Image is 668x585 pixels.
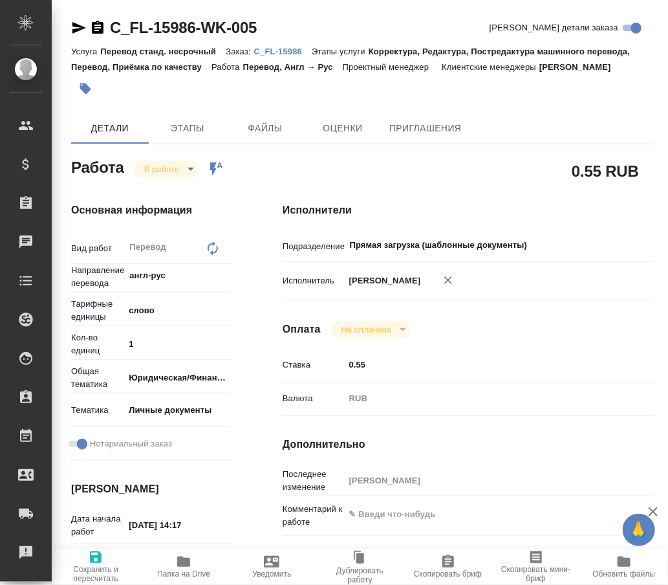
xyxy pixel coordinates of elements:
[283,392,345,405] p: Валюта
[71,47,100,56] p: Услуга
[283,322,321,337] h4: Оплата
[283,203,654,218] h4: Исполнители
[283,359,345,371] p: Ставка
[312,47,369,56] p: Этапы услуги
[312,120,374,137] span: Оценки
[442,62,539,72] p: Клиентские менеджеры
[71,203,231,218] h4: Основная информация
[492,549,580,585] button: Скопировать мини-бриф
[283,240,345,253] p: Подразделение
[71,365,124,391] p: Общая тематика
[79,120,141,137] span: Детали
[345,471,623,490] input: Пустое поле
[156,120,219,137] span: Этапы
[254,45,312,56] a: C_FL-15986
[323,566,396,584] span: Дублировать работу
[234,120,296,137] span: Файлы
[252,569,291,579] span: Уведомить
[71,513,124,538] p: Дата начала работ
[539,62,621,72] p: [PERSON_NAME]
[404,549,492,585] button: Скопировать бриф
[134,160,199,178] div: В работе
[71,481,231,497] h4: [PERSON_NAME]
[90,437,172,450] span: Нотариальный заказ
[90,20,105,36] button: Скопировать ссылку
[616,244,618,247] button: Open
[157,569,210,579] span: Папка на Drive
[71,74,100,103] button: Добавить тэг
[593,569,656,579] span: Обновить файлы
[345,388,623,410] div: RUB
[71,242,124,255] p: Вид работ
[71,331,124,357] p: Кол-во единиц
[343,62,432,72] p: Проектный менеджер
[254,47,312,56] p: C_FL-15986
[211,62,243,72] p: Работа
[500,565,572,583] span: Скопировать мини-бриф
[59,565,132,583] span: Сохранить и пересчитать
[345,355,623,374] input: ✎ Введи что-нибудь
[71,404,124,417] p: Тематика
[124,300,241,322] div: слово
[71,264,124,290] p: Направление перевода
[52,549,140,585] button: Сохранить и пересчитать
[124,367,241,389] div: Юридическая/Финансовая
[628,516,650,544] span: 🙏
[71,155,124,178] h2: Работа
[389,120,462,137] span: Приглашения
[490,21,618,34] span: [PERSON_NAME] детали заказа
[580,549,668,585] button: Обновить файлы
[283,468,345,494] p: Последнее изменение
[338,324,395,335] button: Не оплачена
[71,298,124,324] p: Тарифные единицы
[572,160,639,182] h2: 0.55 RUB
[331,321,411,338] div: В работе
[224,274,226,277] button: Open
[283,437,654,452] h4: Дополнительно
[226,47,253,56] p: Заказ:
[283,503,345,529] p: Комментарий к работе
[100,47,226,56] p: Перевод станд. несрочный
[623,514,655,546] button: 🙏
[124,335,231,353] input: ✎ Введи что-нибудь
[414,569,482,579] span: Скопировать бриф
[243,62,343,72] p: Перевод, Англ → Рус
[316,549,404,585] button: Дублировать работу
[140,164,183,175] button: В работе
[228,549,316,585] button: Уведомить
[124,399,241,421] div: Личные документы
[345,274,421,287] p: [PERSON_NAME]
[71,20,87,36] button: Скопировать ссылку для ЯМессенджера
[140,549,228,585] button: Папка на Drive
[434,266,462,294] button: Удалить исполнителя
[283,274,345,287] p: Исполнитель
[124,516,231,535] input: ✎ Введи что-нибудь
[110,19,257,36] a: C_FL-15986-WK-005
